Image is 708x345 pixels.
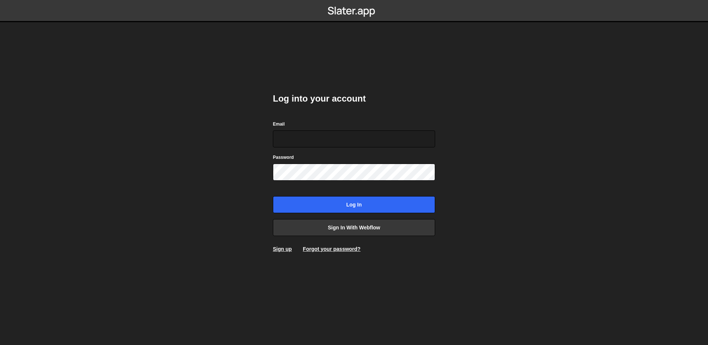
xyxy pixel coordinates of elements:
[273,154,294,161] label: Password
[273,93,435,105] h2: Log into your account
[273,219,435,236] a: Sign in with Webflow
[273,196,435,213] input: Log in
[273,246,292,252] a: Sign up
[303,246,360,252] a: Forgot your password?
[273,120,285,128] label: Email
